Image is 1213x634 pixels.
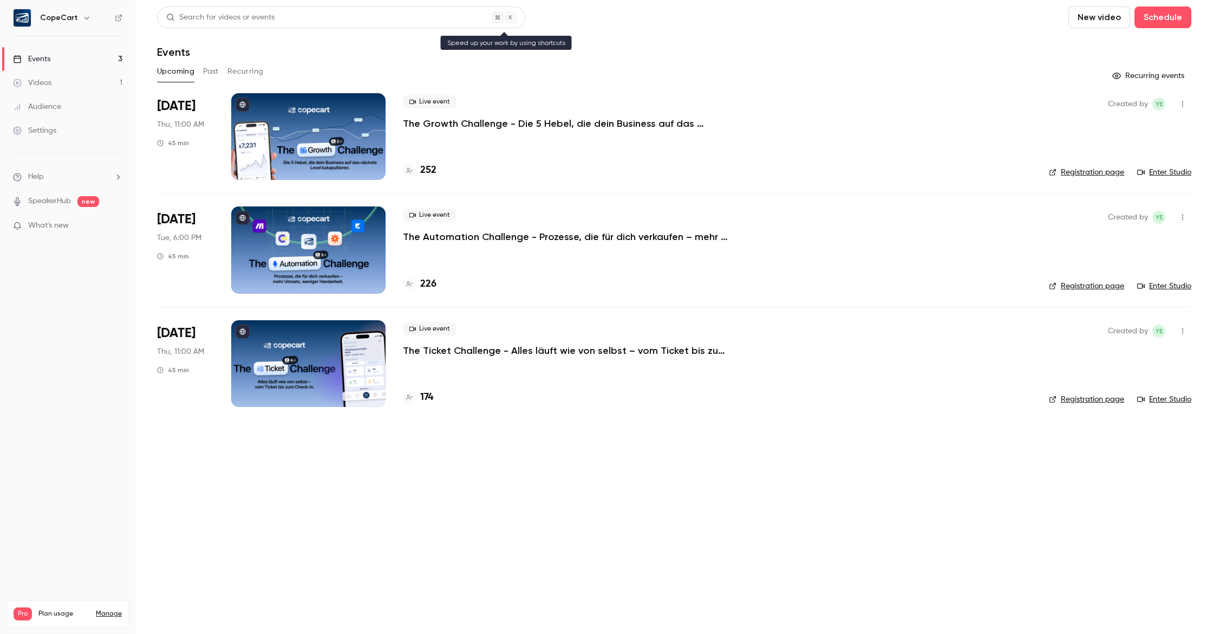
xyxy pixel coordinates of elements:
[157,119,204,130] span: Thu, 11:00 AM
[1107,67,1191,85] button: Recurring events
[166,12,275,23] div: Search for videos or events
[403,277,436,292] a: 226
[28,220,69,231] span: What's new
[157,98,195,115] span: [DATE]
[1137,281,1191,292] a: Enter Studio
[157,206,214,293] div: Oct 7 Tue, 6:00 PM (Europe/Berlin)
[403,344,728,357] a: The Ticket Challenge - Alles läuft wie von selbst – vom Ticket bis zum Check-in
[13,171,122,183] li: help-dropdown-opener
[403,163,436,178] a: 252
[157,252,189,261] div: 45 min
[157,211,195,228] span: [DATE]
[227,63,264,80] button: Recurring
[38,610,89,618] span: Plan usage
[1108,211,1148,224] span: Created by
[157,366,189,374] div: 45 min
[1049,281,1124,292] a: Registration page
[403,209,456,222] span: Live event
[403,117,728,130] a: The Growth Challenge - Die 5 Hebel, die dein Business auf das nächste Level katapultieren
[1156,211,1163,224] span: YE
[1108,325,1148,338] span: Created by
[1108,98,1148,111] span: Created by
[1152,98,1165,111] span: Yasamin Esfahani
[13,77,51,88] div: Videos
[1156,98,1163,111] span: YE
[157,63,194,80] button: Upcoming
[14,9,31,27] img: CopeCart
[157,93,214,180] div: Oct 2 Thu, 11:00 AM (Europe/Berlin)
[13,125,56,136] div: Settings
[1152,211,1165,224] span: Yasamin Esfahani
[1134,7,1191,28] button: Schedule
[28,171,44,183] span: Help
[40,12,78,23] h6: CopeCart
[157,346,204,357] span: Thu, 11:00 AM
[420,390,433,405] h4: 174
[157,232,201,243] span: Tue, 6:00 PM
[77,196,99,207] span: new
[1049,167,1124,178] a: Registration page
[96,610,122,618] a: Manage
[157,46,190,59] h1: Events
[157,325,195,342] span: [DATE]
[1137,394,1191,405] a: Enter Studio
[157,320,214,407] div: Oct 9 Thu, 11:00 AM (Europe/Berlin)
[13,54,50,64] div: Events
[420,277,436,292] h4: 226
[1049,394,1124,405] a: Registration page
[157,139,189,147] div: 45 min
[203,63,219,80] button: Past
[420,163,436,178] h4: 252
[1068,7,1130,28] button: New video
[1137,167,1191,178] a: Enter Studio
[1152,325,1165,338] span: Yasamin Esfahani
[13,101,61,112] div: Audience
[403,230,728,243] a: The Automation Challenge - Prozesse, die für dich verkaufen – mehr Umsatz, weniger Handarbeit
[1156,325,1163,338] span: YE
[28,196,71,207] a: SpeakerHub
[14,607,32,620] span: Pro
[403,95,456,108] span: Live event
[403,322,456,335] span: Live event
[403,390,433,405] a: 174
